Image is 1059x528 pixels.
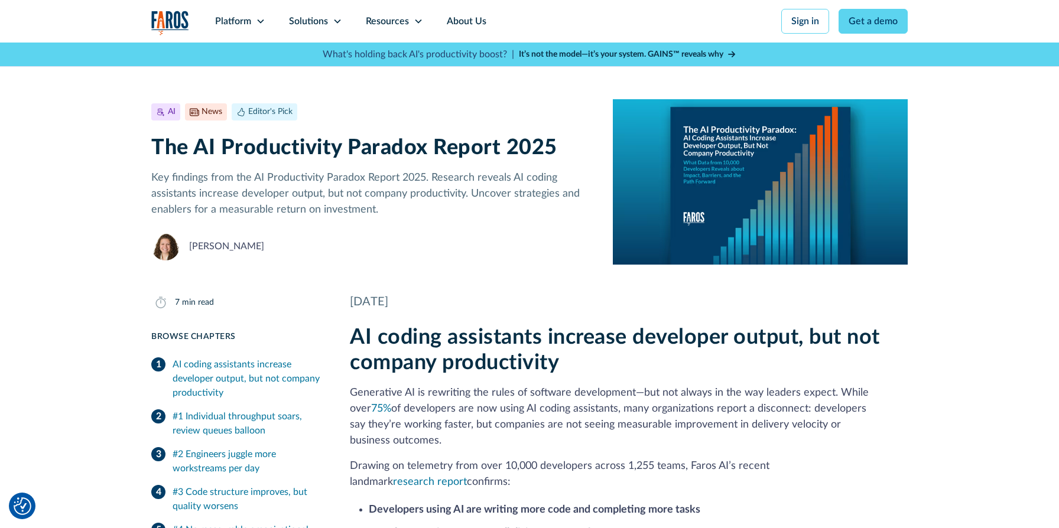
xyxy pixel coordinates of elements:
[350,458,908,490] p: Drawing on telemetry from over 10,000 developers across 1,255 teams, Faros AI’s recent landmark c...
[182,296,214,309] div: min read
[151,170,594,218] p: Key findings from the AI Productivity Paradox Report 2025. Research reveals AI coding assistants ...
[519,50,723,58] strong: It’s not the model—it’s your system. GAINS™ reveals why
[839,9,908,34] a: Get a demo
[366,14,409,28] div: Resources
[151,480,321,518] a: #3 Code structure improves, but quality worsens
[151,405,321,442] a: #1 Individual throughput soars, review queues balloon
[173,447,321,475] div: #2 Engineers juggle more workstreams per day
[173,485,321,513] div: #3 Code structure improves, but quality worsens
[613,99,908,265] img: A report cover on a blue background. The cover reads:The AI Productivity Paradox: AI Coding Assis...
[173,357,321,400] div: AI coding assistants increase developer output, but not company productivity
[151,331,321,343] div: Browse Chapters
[173,409,321,438] div: #1 Individual throughput soars, review queues balloon
[14,497,31,515] button: Cookie Settings
[781,9,829,34] a: Sign in
[350,293,908,311] div: [DATE]
[151,135,594,161] h1: The AI Productivity Paradox Report 2025
[350,385,908,449] p: Generative AI is rewriting the rules of software development—but not always in the way leaders ex...
[350,325,908,376] h2: AI coding assistants increase developer output, but not company productivity
[323,47,514,61] p: What's holding back AI's productivity boost? |
[189,239,264,253] div: [PERSON_NAME]
[151,232,180,260] img: Neely Dunlap
[393,477,467,487] a: research report
[369,504,700,515] strong: Developers using AI are writing more code and completing more tasks
[215,14,251,28] div: Platform
[168,106,176,118] div: AI
[248,106,293,118] div: Editor's Pick
[289,14,328,28] div: Solutions
[371,403,391,414] a: 75%
[14,497,31,515] img: Revisit consent button
[175,296,180,309] div: 7
[151,11,189,35] a: home
[202,106,222,118] div: News
[151,11,189,35] img: Logo of the analytics and reporting company Faros.
[151,442,321,480] a: #2 Engineers juggle more workstreams per day
[151,353,321,405] a: AI coding assistants increase developer output, but not company productivity
[519,48,736,61] a: It’s not the model—it’s your system. GAINS™ reveals why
